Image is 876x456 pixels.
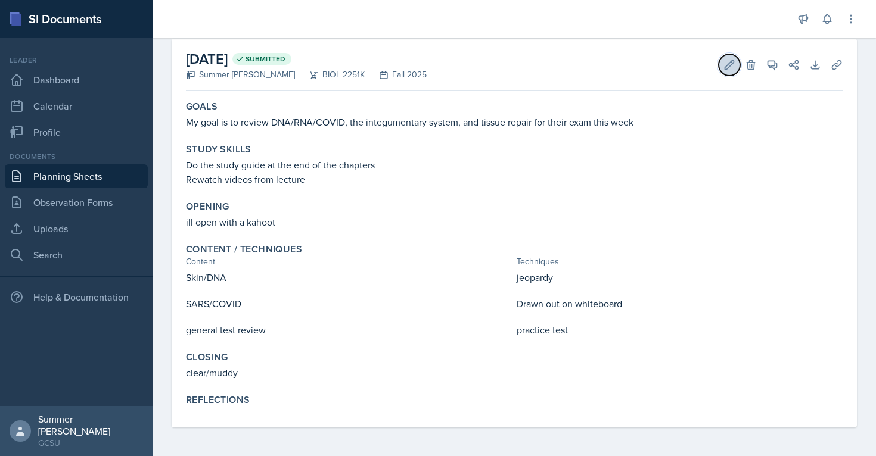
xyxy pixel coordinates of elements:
p: My goal is to review DNA/RNA/COVID, the integumentary system, and tissue repair for their exam th... [186,115,843,129]
div: BIOL 2251K [295,68,365,81]
span: Submitted [246,54,285,64]
p: practice test [517,323,843,337]
p: ill open with a kahoot [186,215,843,229]
p: jeopardy [517,270,843,285]
p: Do the study guide at the end of the chapters [186,158,843,172]
div: Fall 2025 [365,68,427,81]
div: Summer [PERSON_NAME] [38,413,143,437]
label: Goals [186,101,218,113]
a: Dashboard [5,68,148,92]
div: Help & Documentation [5,285,148,309]
div: Documents [5,151,148,162]
label: Content / Techniques [186,243,302,255]
p: clear/muddy [186,366,843,380]
a: Calendar [5,94,148,118]
p: SARS/COVID [186,296,512,311]
p: Skin/DNA [186,270,512,285]
a: Observation Forms [5,190,148,214]
a: Uploads [5,217,148,241]
a: Planning Sheets [5,164,148,188]
p: Rewatch videos from lecture [186,172,843,186]
div: Techniques [517,255,843,268]
label: Closing [186,351,228,363]
div: GCSU [38,437,143,449]
label: Reflections [186,394,250,406]
label: Opening [186,201,229,213]
label: Study Skills [186,143,251,155]
p: general test review [186,323,512,337]
a: Profile [5,120,148,144]
div: Content [186,255,512,268]
div: Summer [PERSON_NAME] [186,68,295,81]
p: Drawn out on whiteboard [517,296,843,311]
div: Leader [5,55,148,65]
h2: [DATE] [186,48,427,70]
a: Search [5,243,148,267]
